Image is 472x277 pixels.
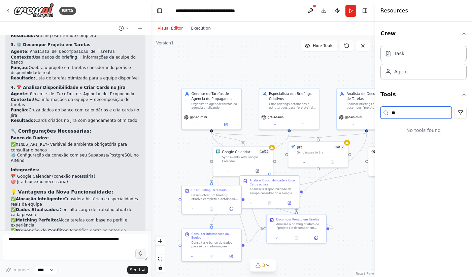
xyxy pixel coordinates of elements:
div: No tools found [380,122,467,139]
strong: Agente: [11,49,29,54]
button: Start a new chat [135,24,145,32]
strong: 4. 📅 Analisar Disponibilidade e Criar Cards no Jira [11,85,126,90]
div: Consultar o banco de dados para extrair informações detalhadas sobre a equipe disponível para o {... [192,241,239,248]
button: Open in side panel [367,122,395,128]
div: Crew [380,43,467,85]
div: AIMindTool [368,146,429,176]
button: Improve [3,266,32,274]
button: 3 [250,259,276,272]
button: Open in side panel [243,168,271,174]
div: Desenvolver um briefing criativo completo e detalhado para {projeto}, incluindo: objetivos da cam... [192,193,239,201]
button: Open in side panel [212,122,239,128]
code: Gerente de Tarefas de Agencia de Propaganda [30,92,134,97]
strong: Resultado: [11,33,35,38]
div: Consultar Informacoes da EquipeConsultar o banco de dados para extrair informações detalhadas sob... [181,229,242,262]
strong: Alocação Inteligente: [16,197,64,201]
button: Switch to previous chat [116,24,132,32]
div: Analisar Disponibilidade e Criar Cards no Jira [249,179,297,186]
li: ⚙️ Configuração da conexão com seu Supabase/PostgreSQL no AIMind [11,153,140,163]
span: 3 [262,262,265,269]
img: Google Calendar [216,149,220,153]
div: Especialista em Briefings Criativos [269,92,316,101]
button: Tools [380,85,467,104]
button: Send [127,266,148,274]
strong: Resultado: [11,76,35,80]
div: Criar Briefing DetalhadoDesenvolver um briefing criativo completo e detalhado para {projeto}, inc... [181,185,242,214]
g: Edge from a73238ff-78c8-40b7-ba8e-00c42c134444 to 6b92d31e-06e5-4301-9aa9-ef69b30b60fd [244,226,263,246]
div: Task [394,50,404,57]
div: Sync issues to Jira [297,150,345,154]
nav: breadcrumb [175,7,251,14]
button: Hide Tools [301,40,337,51]
div: Criar Briefing Detalhado [192,188,227,193]
g: Edge from 6b92d31e-06e5-4301-9aa9-ef69b30b60fd to ce101624-e80c-4e83-a3d0-4921053eda8b [232,189,334,231]
div: Decompor Projeto em TarefasAnalisar o briefing criativo do {projeto} e decompor em tarefas especi... [266,214,327,243]
li: 📅 Google Calendar (conexão necessária) [11,174,140,179]
strong: 💡 Vantagens da Nova Funcionalidade: [11,189,113,195]
li: Lista de tarefas otimizada para a equipe disponível [11,76,140,81]
div: Gerente de Tarefas de Agencia de Propaganda [192,92,239,101]
div: Sync events with Google Calendar [222,155,270,163]
strong: Função: [11,108,29,112]
span: Send [130,267,140,273]
button: No output available [286,235,307,241]
span: gpt-4o-mini [345,115,362,119]
div: Google Calendar [222,149,250,154]
strong: Contexto: [11,97,33,102]
li: Quebra o projeto em tarefas considerando perfis e disponibilidade real [11,65,140,76]
button: No output available [201,253,222,259]
div: Analista de Decomposicao de TarefasAnalisar briefings criativos e decompor {projeto} em tarefas e... [336,88,397,130]
li: Cards criados no Jira com agendamento otimizado [11,118,140,124]
strong: 🔧 Configurações Necessárias: [11,128,91,134]
div: Version 1 [156,40,174,46]
a: React Flow attribution [356,272,374,276]
g: Edge from a0b2c065-71ac-46c5-b52d-b93c6c502b00 to 686c4bc3-008f-48d8-87ea-2cb8ce33bfa5 [209,132,292,182]
g: Edge from bd11cc36-e66b-4254-a518-d71a507383eb to ce101624-e80c-4e83-a3d0-4921053eda8b [209,132,272,173]
li: Usa dados do briefing + informações da equipe do banco [11,55,140,65]
div: Criar briefings detalhados e estruturados para {projeto} da agência, garantindo que todas as info... [269,102,316,110]
strong: Integrações: [11,168,39,172]
g: Edge from d4263103-9bf8-4879-bbdf-c08806d65d20 to a73238ff-78c8-40b7-ba8e-00c42c134444 [209,132,447,226]
code: MINDS_API_KEY [16,142,47,147]
code: Analista de Decomposicao de Tarefas [30,49,115,54]
span: Number of enabled actions [259,149,270,154]
g: Edge from 97efc177-d448-4e58-830f-b3f6a7535b4d to 4145c722-0f21-4e8f-bd98-ce90199ab3b8 [316,132,369,139]
img: AIMindTool [371,149,375,153]
strong: 3. ⚙️ Decompor Projeto em Tarefas [11,42,91,47]
p: ✅ Considera histórico e especialidades reais da equipe ✅ Consulta carga de trabalho atual de cada... [11,197,140,249]
button: Open in side panel [308,235,324,241]
img: Jira [291,145,295,149]
strong: Contexto: [11,55,33,60]
strong: Prevenção de Conflitos: [16,228,70,233]
li: Cruza dados do banco com calendários e cria cards no Jira [11,108,140,118]
button: Open in side panel [223,253,239,259]
li: Briefing estruturado completo [11,33,140,39]
button: Visual Editor [154,24,187,32]
button: Open in side panel [319,160,346,165]
strong: Banco de Dados: [11,136,49,140]
li: ✅ - Variável de ambiente obrigatória para consultar o banco [11,142,140,153]
div: Agent [394,68,408,75]
div: Jira [297,145,303,149]
button: Open in side panel [223,206,239,212]
button: toggle interactivity [156,263,165,272]
div: Decompor Projeto em Tarefas [276,217,319,221]
span: gpt-4o-mini [190,115,207,119]
button: No output available [201,206,222,212]
div: Analisar o briefing criativo do {projeto} e decompor em tarefas especificas e detalhadas, organiz... [276,222,324,230]
div: Consultar Informacoes da Equipe [192,232,239,240]
g: Edge from bd11cc36-e66b-4254-a518-d71a507383eb to 4145c722-0f21-4e8f-bd98-ce90199ab3b8 [209,132,321,139]
strong: Resultado: [11,118,35,123]
div: React Flow controls [156,237,165,272]
div: Google CalendarGoogle Calendar1of12Sync events with Google Calendar [213,146,273,176]
button: Click to speak your automation idea [135,249,145,259]
div: Analisar briefings criativos e decompor {projeto} em tarefas especificas e organizadas, definindo... [346,102,394,110]
g: Edge from 97efc177-d448-4e58-830f-b3f6a7535b4d to 6b92d31e-06e5-4301-9aa9-ef69b30b60fd [294,132,369,211]
g: Edge from a73238ff-78c8-40b7-ba8e-00c42c134444 to ce101624-e80c-4e83-a3d0-4921053eda8b [232,189,249,246]
button: No output available [260,200,280,206]
button: Execution [187,24,215,32]
strong: Matching Perfeito: [16,218,58,222]
div: JiraJira3of12Sync issues to Jira [288,141,348,168]
button: zoom out [156,246,165,254]
div: Analista de Decomposicao de Tarefas [346,92,394,101]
